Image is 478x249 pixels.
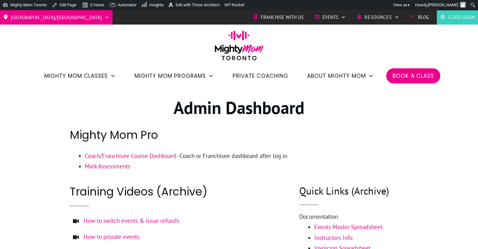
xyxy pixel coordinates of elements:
a: Mighty Mom Classes [44,71,116,81]
span: About Mighty Mom [307,71,366,81]
a: Mark Assessments [85,162,130,170]
a: Resources [357,13,399,22]
a: How to switch events & issue refunds [84,217,179,224]
img: mightymom-logo-toronto [212,31,267,65]
h1: Admin Dashboard [70,96,409,127]
a: Franchise with Us [253,13,304,22]
span: ▼ [407,3,410,7]
p: Documentation [299,212,409,222]
span: Franchise with Us [261,13,304,22]
li: - Coach or Franchisee dashboard after log in [85,151,409,161]
a: Instructors Info [314,234,353,241]
a: Coach/Franchisee Course Dashboard [85,152,176,160]
span: [GEOGRAPHIC_DATA]/[GEOGRAPHIC_DATA] [11,12,102,22]
span: [PERSON_NAME] [428,3,458,7]
a: Events Master Spreadsheet [314,223,382,231]
span: Events [322,13,338,22]
h2: Mighty Mom Pro [70,127,409,150]
span: Blog [418,13,429,22]
span: Mighty Mom Programs [135,71,206,81]
span: Class Login [448,13,475,22]
a: Class Login [440,13,475,22]
a: Events [315,13,346,22]
h2: Training Videos (Archive) [70,184,294,199]
h3: Quick Links (Archive) [299,184,409,198]
span: Mighty Mom Classes [44,71,108,81]
a: Mighty Mom Programs [135,71,214,81]
span: Resources [365,13,392,22]
a: Private Coaching [233,71,288,81]
a: About Mighty Mom [307,71,374,81]
a: [GEOGRAPHIC_DATA]/[GEOGRAPHIC_DATA] [3,12,109,22]
a: How to prorate events [84,233,140,241]
a: Book a Class [393,71,434,81]
a: Blog [410,13,429,22]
